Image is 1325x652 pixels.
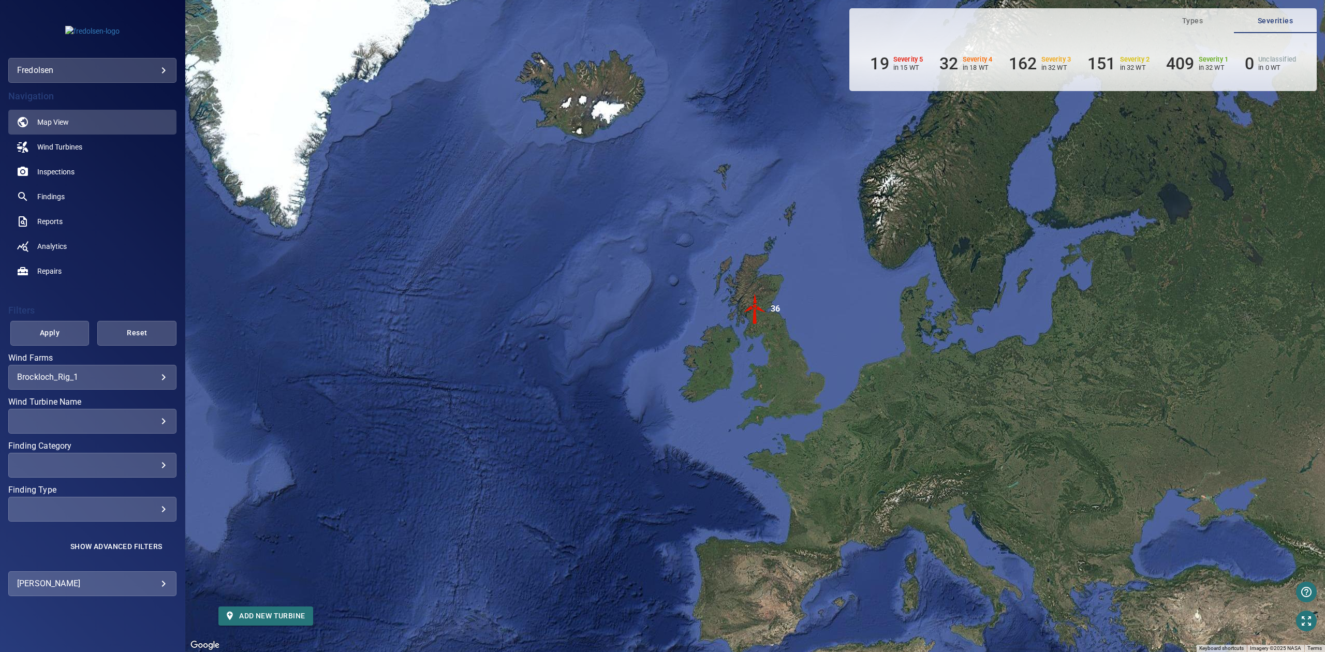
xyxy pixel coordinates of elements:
h6: Severity 1 [1199,56,1229,63]
h4: Filters [8,305,176,316]
p: in 32 WT [1120,64,1150,71]
span: Wind Turbines [37,142,82,152]
span: Apply [23,327,77,339]
h6: 19 [870,54,889,73]
a: Terms (opens in new tab) [1307,645,1322,651]
a: repairs noActive [8,259,176,284]
p: in 18 WT [963,64,993,71]
button: Reset [97,321,176,346]
span: Show Advanced Filters [70,542,162,551]
h6: Severity 4 [963,56,993,63]
h6: Unclassified [1258,56,1296,63]
p: in 32 WT [1041,64,1071,71]
img: fredolsen-logo [65,26,120,36]
h6: 0 [1245,54,1254,73]
h6: 409 [1166,54,1194,73]
span: Types [1157,14,1228,27]
a: windturbines noActive [8,135,176,159]
a: inspections noActive [8,159,176,184]
span: Reset [110,327,164,339]
a: Open this area in Google Maps (opens a new window) [188,639,222,652]
div: fredolsen [17,62,168,79]
h6: Severity 3 [1041,56,1071,63]
a: map active [8,110,176,135]
span: Severities [1240,14,1311,27]
div: Finding Category [8,453,176,478]
span: Findings [37,191,65,202]
div: Brockloch_Rig_1 [17,372,168,382]
p: in 32 WT [1199,64,1229,71]
a: analytics noActive [8,234,176,259]
h6: Severity 5 [893,56,923,63]
h6: 162 [1009,54,1037,73]
label: Finding Category [8,442,176,450]
img: Google [188,639,222,652]
span: Map View [37,117,69,127]
span: Reports [37,216,63,227]
div: Wind Turbine Name [8,409,176,434]
button: Add new turbine [218,606,313,626]
li: Severity 2 [1087,54,1150,73]
div: fredolsen [8,58,176,83]
li: Severity 1 [1166,54,1228,73]
a: reports noActive [8,209,176,234]
h4: Navigation [8,91,176,101]
span: Repairs [37,266,62,276]
span: Imagery ©2025 NASA [1250,645,1301,651]
img: windFarmIconCat5.svg [740,293,771,324]
a: findings noActive [8,184,176,209]
label: Wind Turbine Name [8,398,176,406]
li: Severity 5 [870,54,923,73]
h6: 32 [939,54,958,73]
p: in 15 WT [893,64,923,71]
li: Severity 4 [939,54,992,73]
span: Analytics [37,241,67,251]
h6: Severity 2 [1120,56,1150,63]
gmp-advanced-marker: 36 [740,293,771,326]
div: Wind Farms [8,365,176,390]
li: Severity Unclassified [1245,54,1296,73]
div: [PERSON_NAME] [17,575,168,592]
p: in 0 WT [1258,64,1296,71]
button: Keyboard shortcuts [1199,645,1244,652]
label: Finding Type [8,486,176,494]
button: Apply [10,321,90,346]
label: Wind Farms [8,354,176,362]
button: Show Advanced Filters [64,538,168,555]
li: Severity 3 [1009,54,1071,73]
div: Finding Type [8,497,176,522]
h6: 151 [1087,54,1115,73]
span: Inspections [37,167,75,177]
span: Add new turbine [227,610,305,623]
div: 36 [771,293,780,324]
